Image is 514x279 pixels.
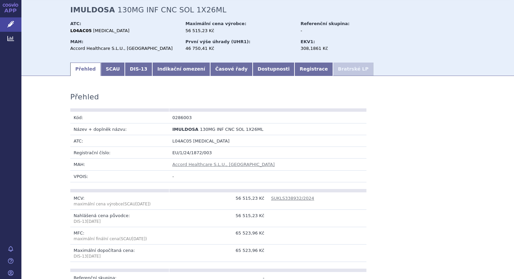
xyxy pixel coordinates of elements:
[253,63,295,76] a: Dostupnosti
[101,63,125,76] a: SCAU
[117,6,226,14] span: 130MG INF CNC SOL 1X26ML
[70,123,169,135] td: Název + doplněk názvu:
[74,254,166,259] p: DIS-13
[169,170,366,182] td: -
[169,244,268,262] td: 65 523,96 Kč
[172,127,198,132] span: IMULDOSA
[70,6,115,14] strong: IMULDOSA
[87,219,101,224] span: [DATE]
[74,202,151,206] span: (SCAU )
[169,112,268,123] td: 0286003
[185,21,246,26] strong: Maximální cena výrobce:
[74,236,166,242] p: maximální finální cena
[70,63,101,76] a: Přehled
[70,209,169,227] td: Nahlášená cena původce:
[70,45,179,52] div: Accord Healthcare S.L.U., [GEOGRAPHIC_DATA]
[70,112,169,123] td: Kód:
[169,147,366,159] td: EU/1/24/1872/003
[294,63,333,76] a: Registrace
[74,202,123,206] span: maximální cena výrobce
[70,147,169,159] td: Registrační číslo:
[193,138,230,144] span: [MEDICAL_DATA]
[70,21,81,26] strong: ATC:
[185,28,294,34] div: 56 515,23 Kč
[301,45,376,52] div: 308,1861 Kč
[152,63,210,76] a: Indikační omezení
[271,196,314,201] a: SUKLS338932/2024
[87,254,101,259] span: [DATE]
[169,192,268,210] td: 56 515,23 Kč
[70,192,169,210] td: MCV:
[70,135,169,147] td: ATC:
[301,21,349,26] strong: Referenční skupina:
[119,237,147,241] span: (SCAU )
[200,127,263,132] span: 130MG INF CNC SOL 1X26ML
[172,162,275,167] a: Accord Healthcare S.L.U., [GEOGRAPHIC_DATA]
[169,227,268,244] td: 65 523,96 Kč
[210,63,253,76] a: Časové řady
[172,138,192,144] span: L04AC05
[70,39,83,44] strong: MAH:
[125,63,152,76] a: DIS-13
[70,159,169,170] td: MAH:
[70,244,169,262] td: Maximální dopočítaná cena:
[185,45,294,52] div: 46 750,41 Kč
[185,39,250,44] strong: První výše úhrady (UHR1):
[70,170,169,182] td: VPOIS:
[70,93,99,101] h3: Přehled
[301,39,315,44] strong: EKV1:
[169,209,268,227] td: 56 515,23 Kč
[93,28,130,33] span: [MEDICAL_DATA]
[74,219,166,224] p: DIS-13
[136,202,149,206] span: [DATE]
[132,237,146,241] span: [DATE]
[70,28,92,33] strong: L04AC05
[301,28,376,34] div: -
[70,227,169,244] td: MFC:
